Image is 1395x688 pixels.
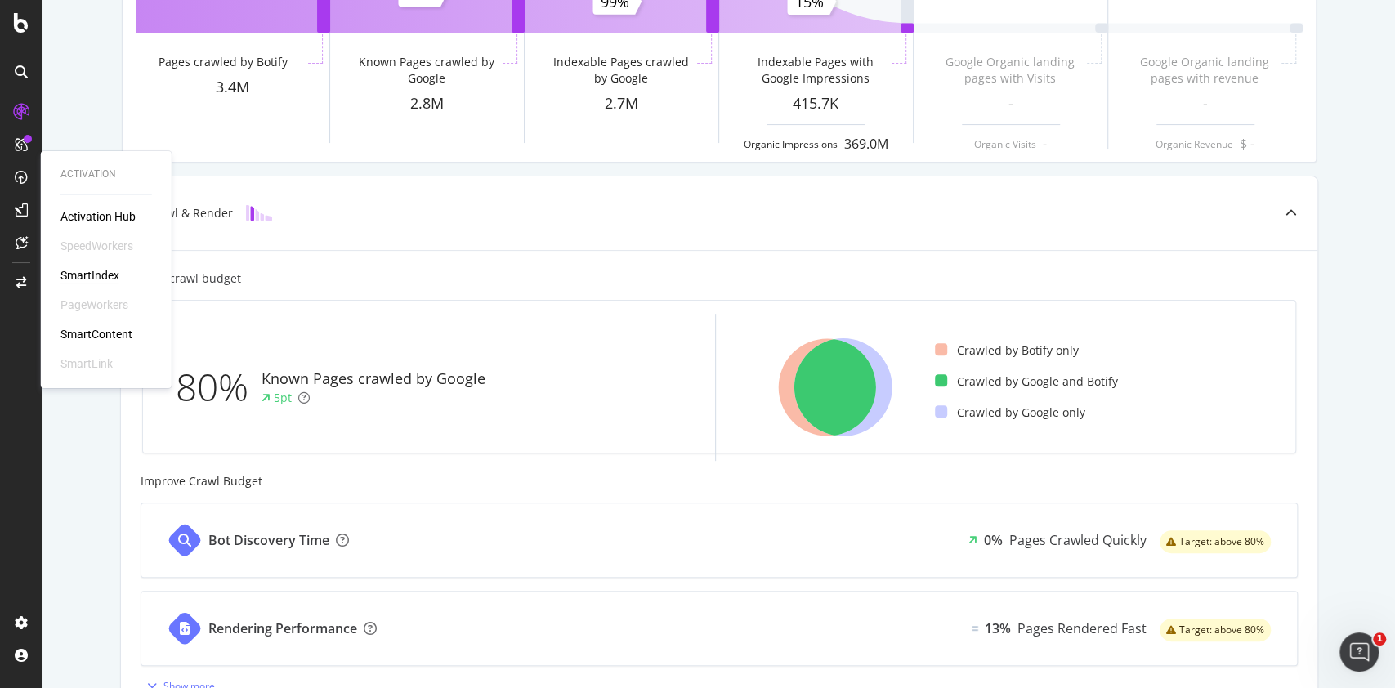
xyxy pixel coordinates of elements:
div: 369.0M [844,135,888,154]
div: SpeedWorkers [60,238,133,254]
a: SmartContent [60,326,132,342]
img: Equal [972,626,978,631]
div: Indexable Pages with Google Impressions [742,54,888,87]
div: Improve Crawl Budget [141,473,1298,489]
a: SmartIndex [60,267,119,284]
div: 2.8M [330,93,524,114]
img: block-icon [246,205,272,221]
div: 3.4M [136,77,329,98]
div: Bot Discovery Time [208,531,329,550]
div: PageWorkers [60,297,128,313]
div: Your crawl budget [141,270,241,287]
div: Known Pages crawled by Google [262,369,485,390]
a: Bot Discovery Time0%Pages Crawled Quicklywarning label [141,503,1298,578]
span: Target: above 80% [1179,537,1264,547]
div: warning label [1160,530,1271,553]
span: Target: above 80% [1179,625,1264,635]
div: Pages Crawled Quickly [1009,531,1147,550]
div: Crawled by Botify only [935,342,1079,359]
a: Rendering PerformanceEqual13%Pages Rendered Fastwarning label [141,591,1298,666]
div: SmartLink [60,355,113,372]
div: Organic Impressions [744,137,838,151]
div: 415.7K [719,93,913,114]
div: Crawled by Google only [935,404,1085,421]
div: Indexable Pages crawled by Google [548,54,694,87]
div: Activation [60,168,152,181]
a: Activation Hub [60,208,136,225]
div: 13% [985,619,1011,638]
div: Crawled by Google and Botify [935,373,1118,390]
div: Rendering Performance [208,619,357,638]
div: 5pt [274,390,292,406]
iframe: Intercom live chat [1339,632,1379,672]
div: warning label [1160,619,1271,641]
div: Crawl & Render [147,205,233,221]
div: Pages Rendered Fast [1017,619,1147,638]
span: 1 [1373,632,1386,646]
div: Known Pages crawled by Google [353,54,499,87]
div: 80% [176,360,262,414]
div: Pages crawled by Botify [159,54,288,70]
div: 0% [984,531,1003,550]
div: 2.7M [525,93,718,114]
